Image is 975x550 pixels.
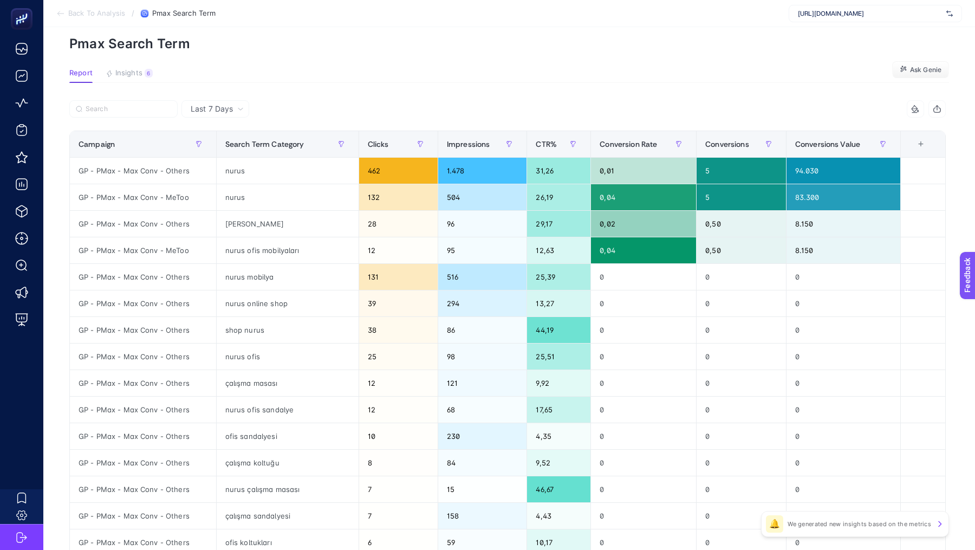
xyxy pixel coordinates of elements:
[697,344,786,370] div: 0
[697,370,786,396] div: 0
[359,344,438,370] div: 25
[786,237,900,263] div: 8.150
[438,370,527,396] div: 121
[786,290,900,316] div: 0
[892,61,949,79] button: Ask Genie
[438,397,527,423] div: 68
[359,370,438,396] div: 12
[527,211,590,237] div: 29,17
[438,237,527,263] div: 95
[217,397,359,423] div: nurus ofis sandalye
[217,370,359,396] div: çalışma masası
[438,344,527,370] div: 98
[86,105,171,113] input: Search
[786,158,900,184] div: 94.030
[70,211,216,237] div: GP - PMax - Max Conv - Others
[786,184,900,210] div: 83.300
[217,450,359,476] div: çalışma koltuğu
[438,184,527,210] div: 504
[438,317,527,343] div: 86
[527,184,590,210] div: 26,19
[368,140,389,148] span: Clicks
[527,423,590,449] div: 4,35
[70,158,216,184] div: GP - PMax - Max Conv - Others
[786,450,900,476] div: 0
[70,503,216,529] div: GP - PMax - Max Conv - Others
[447,140,490,148] span: Impressions
[536,140,557,148] span: CTR%
[217,158,359,184] div: nurus
[438,211,527,237] div: 96
[591,158,696,184] div: 0,01
[527,450,590,476] div: 9,52
[70,237,216,263] div: GP - PMax - Max Conv - MeToo
[70,184,216,210] div: GP - PMax - Max Conv - MeToo
[225,140,304,148] span: Search Term Category
[438,158,527,184] div: 1.478
[217,290,359,316] div: nurus online shop
[766,515,783,533] div: 🔔
[217,184,359,210] div: nurus
[697,264,786,290] div: 0
[438,290,527,316] div: 294
[79,140,115,148] span: Campaign
[591,450,696,476] div: 0
[527,370,590,396] div: 9,92
[152,9,216,18] span: Pmax Search Term
[786,503,900,529] div: 0
[70,423,216,449] div: GP - PMax - Max Conv - Others
[359,503,438,529] div: 7
[591,370,696,396] div: 0
[786,264,900,290] div: 0
[705,140,749,148] span: Conversions
[527,290,590,316] div: 13,27
[697,158,786,184] div: 5
[70,264,216,290] div: GP - PMax - Max Conv - Others
[438,450,527,476] div: 84
[591,237,696,263] div: 0,04
[191,103,233,114] span: Last 7 Days
[591,317,696,343] div: 0
[591,344,696,370] div: 0
[359,211,438,237] div: 28
[132,9,134,17] span: /
[359,264,438,290] div: 131
[70,317,216,343] div: GP - PMax - Max Conv - Others
[788,520,931,528] p: We generated new insights based on the metrics
[527,476,590,502] div: 46,67
[697,211,786,237] div: 0,50
[145,69,153,77] div: 6
[591,290,696,316] div: 0
[217,317,359,343] div: shop nurus
[697,184,786,210] div: 5
[217,503,359,529] div: çalışma sandalyesi
[946,8,953,19] img: svg%3e
[591,397,696,423] div: 0
[697,397,786,423] div: 0
[527,397,590,423] div: 17,65
[527,344,590,370] div: 25,51
[438,423,527,449] div: 230
[786,344,900,370] div: 0
[359,290,438,316] div: 39
[697,423,786,449] div: 0
[697,317,786,343] div: 0
[70,370,216,396] div: GP - PMax - Max Conv - Others
[438,264,527,290] div: 516
[69,69,93,77] span: Report
[359,158,438,184] div: 462
[70,476,216,502] div: GP - PMax - Max Conv - Others
[217,344,359,370] div: nurus ofis
[70,397,216,423] div: GP - PMax - Max Conv - Others
[6,3,41,12] span: Feedback
[217,476,359,502] div: nurus çalışma masası
[591,264,696,290] div: 0
[70,290,216,316] div: GP - PMax - Max Conv - Others
[591,184,696,210] div: 0,04
[527,503,590,529] div: 4,43
[69,36,949,51] p: Pmax Search Term
[910,66,941,74] span: Ask Genie
[217,211,359,237] div: [PERSON_NAME]
[591,423,696,449] div: 0
[786,476,900,502] div: 0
